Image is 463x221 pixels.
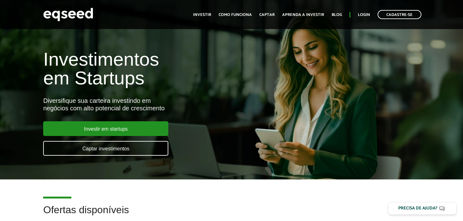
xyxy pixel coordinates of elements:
a: Captar investimentos [43,141,168,156]
div: Diversifique sua carteira investindo em negócios com alto potencial de crescimento [43,97,265,112]
a: Blog [332,13,342,17]
a: Investir [193,13,211,17]
a: Captar [259,13,275,17]
a: Login [358,13,370,17]
a: Aprenda a investir [282,13,324,17]
a: Como funciona [219,13,252,17]
a: Investir em startups [43,121,168,136]
a: Cadastre-se [378,10,421,19]
h1: Investimentos em Startups [43,50,265,88]
img: EqSeed [43,6,93,23]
